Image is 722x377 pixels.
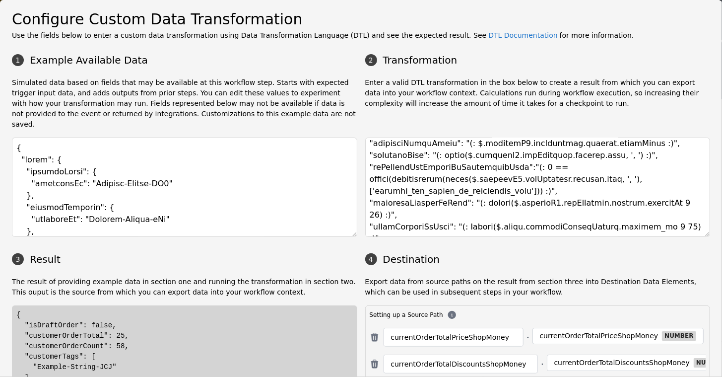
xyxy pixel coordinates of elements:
[365,53,711,68] h3: Transformation
[391,331,516,343] input: Enter a Source Path
[365,77,711,130] p: Enter a valid DTL transformation in the box below to create a result from which you can export da...
[662,331,696,341] div: number
[12,138,357,237] textarea: { "lorem": { "ipsumdoLorsi": { "ametconsEc": "Adipisc-Elitse-DO0" }, "eiusmodTemporin": { "utlabo...
[560,31,634,39] span: for more information.
[12,31,486,39] span: Use the fields below to enter a custom data transformation using Data Transformation Language (DT...
[365,252,711,267] h3: Destination
[540,332,658,341] div: currentOrderTotalPriceShopMoney
[12,53,357,68] h3: Example Available Data
[488,31,558,39] a: DTL Documentation
[365,138,711,237] textarea: { "loremipSumdoLorsiTametConsEctet": "(: $.adipi.elitsedDoeiusModtem.incid_utlab_etd.magn_aliqu.e...
[370,310,706,320] div: Setting up a Source Path
[12,77,357,130] p: Simulated data based on fields that may be available at this workflow step. Starts with expected ...
[12,8,710,30] h2: Configure Custom Data Transformation
[554,359,690,368] div: currentOrderTotalDiscountsShopMoney
[12,252,357,267] h3: Result
[12,253,24,265] div: 3
[12,277,357,298] p: The result of providing example data in section one and running the transformation in section two...
[365,277,711,298] p: Export data from source paths on the result from section three into Destination Data Elements, wh...
[365,54,377,66] div: 2
[365,253,377,265] div: 4
[391,358,530,370] input: Enter a Source Path
[12,54,24,66] div: 1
